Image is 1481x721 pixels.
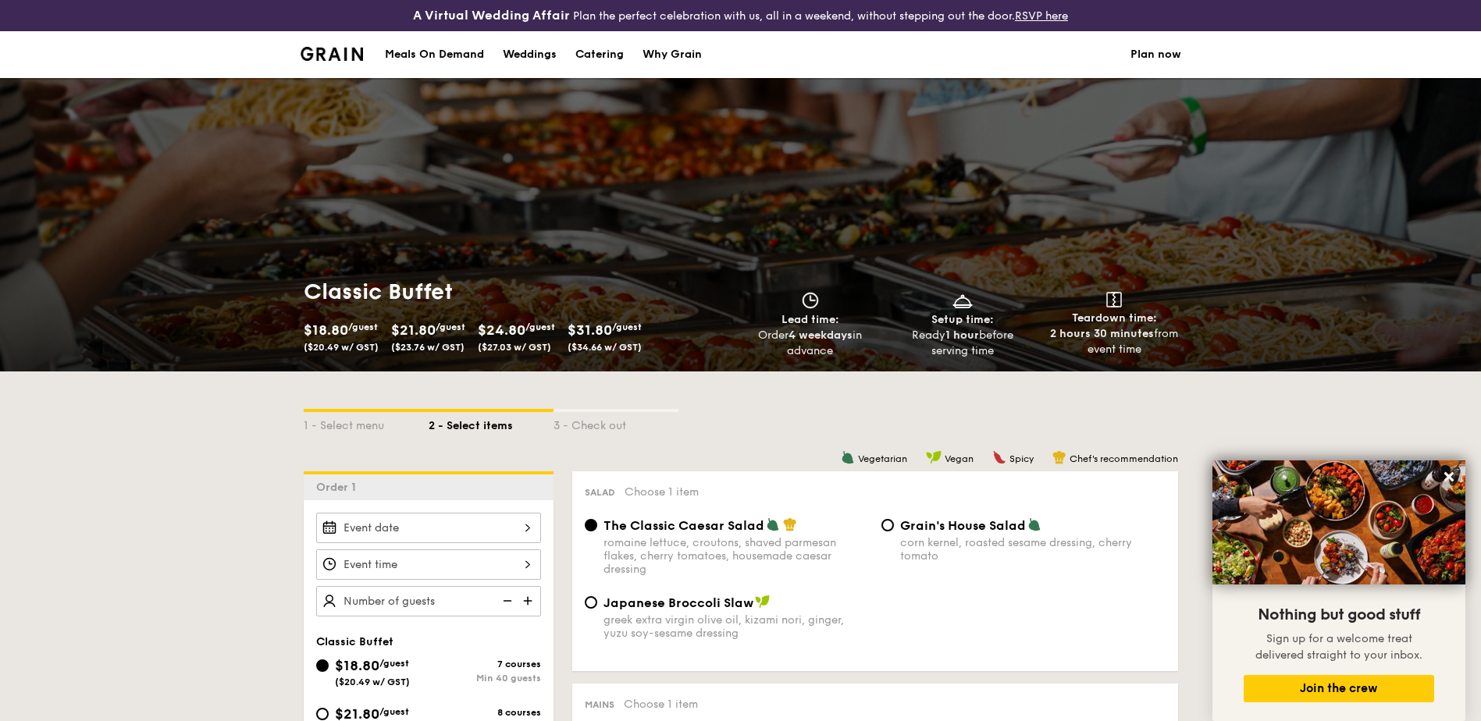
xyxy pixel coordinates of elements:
[316,708,329,720] input: $21.80/guest($23.76 w/ GST)8 coursesMin 30 guests
[900,536,1166,563] div: corn kernel, roasted sesame dressing, cherry tomato
[493,31,566,78] a: Weddings
[1052,450,1066,464] img: icon-chef-hat.a58ddaea.svg
[525,321,555,332] span: /guest
[316,481,362,494] span: Order 1
[603,518,764,533] span: The Classic Caesar Salad
[304,342,379,353] span: ($20.49 w/ GST)
[566,31,633,78] a: Catering
[1045,326,1184,357] div: from event time
[892,328,1032,359] div: Ready before serving time
[1244,675,1434,702] button: Join the crew
[335,657,379,674] span: $18.80
[585,487,615,498] span: Salad
[585,596,597,609] input: Japanese Broccoli Slawgreek extra virgin olive oil, kizami nori, ginger, yuzu soy-sesame dressing
[624,698,698,711] span: Choose 1 item
[603,536,869,576] div: romaine lettuce, croutons, shaved parmesan flakes, cherry tomatoes, housemade caesar dressing
[316,513,541,543] input: Event date
[478,342,551,353] span: ($27.03 w/ GST)
[643,31,702,78] div: Why Grain
[391,321,436,339] span: $21.80
[1106,292,1122,307] img: icon-teardown.65201eee.svg
[585,519,597,531] input: The Classic Caesar Saladromaine lettuce, croutons, shaved parmesan flakes, cherry tomatoes, house...
[945,453,974,464] span: Vegan
[301,47,364,61] img: Grain
[766,517,780,531] img: icon-vegetarian.fe4039eb.svg
[755,595,771,609] img: icon-vegan.f8ff3823.svg
[376,31,493,78] a: Meals On Demand
[926,450,942,464] img: icon-vegan.f8ff3823.svg
[858,453,907,464] span: Vegetarian
[603,613,869,640] div: greek extra virgin olive oil, kizami nori, ginger, yuzu soy-sesame dressing
[1212,460,1465,584] img: DSC07876-Edit02-Large.jpeg
[429,412,554,434] div: 2 - Select items
[316,635,393,648] span: Classic Buffet
[348,321,378,332] span: /guest
[413,6,570,25] h4: A Virtual Wedding Affair
[992,450,1006,464] img: icon-spicy.37a8142b.svg
[789,329,853,342] strong: 4 weekdays
[335,677,410,687] span: ($20.49 w/ GST)
[625,485,699,499] span: Choose 1 item
[494,586,518,616] img: icon-reduce.1d2dbef1.svg
[1258,606,1420,624] span: Nothing but good stuff
[741,328,881,359] div: Order in advance
[503,31,557,78] div: Weddings
[291,6,1191,25] div: Plan the perfect celebration with us, all in a weekend, without stepping out the door.
[301,47,364,61] a: Logotype
[1255,632,1422,662] span: Sign up for a welcome treat delivered straight to your inbox.
[881,519,894,531] input: Grain's House Saladcorn kernel, roasted sesame dressing, cherry tomato
[783,517,797,531] img: icon-chef-hat.a58ddaea.svg
[575,31,624,78] div: Catering
[931,313,994,326] span: Setup time:
[429,707,541,718] div: 8 courses
[1130,31,1181,78] a: Plan now
[1436,464,1461,489] button: Close
[945,329,979,342] strong: 1 hour
[436,321,465,332] span: /guest
[799,292,822,309] img: icon-clock.2db775ea.svg
[379,658,409,669] span: /guest
[633,31,711,78] a: Why Grain
[316,586,541,616] input: Number of guests
[316,549,541,580] input: Event time
[518,586,541,616] img: icon-add.58712e84.svg
[1015,9,1068,23] a: RSVP here
[585,699,614,710] span: Mains
[612,321,642,332] span: /guest
[379,706,409,717] span: /guest
[478,321,525,339] span: $24.80
[781,313,839,326] span: Lead time:
[316,659,329,672] input: $18.80/guest($20.49 w/ GST)7 coursesMin 40 guests
[568,342,642,353] span: ($34.66 w/ GST)
[429,673,541,684] div: Min 40 guests
[900,518,1026,533] span: Grain's House Salad
[304,412,429,434] div: 1 - Select menu
[554,412,678,434] div: 3 - Check out
[1070,453,1178,464] span: Chef's recommendation
[1009,453,1034,464] span: Spicy
[568,321,612,339] span: $31.80
[1050,327,1154,340] strong: 2 hours 30 minutes
[1027,517,1041,531] img: icon-vegetarian.fe4039eb.svg
[951,292,974,309] img: icon-dish.430c3a2e.svg
[841,450,855,464] img: icon-vegetarian.fe4039eb.svg
[304,278,735,306] h1: Classic Buffet
[603,595,753,610] span: Japanese Broccoli Slaw
[1072,311,1157,325] span: Teardown time:
[304,321,348,339] span: $18.80
[385,31,484,78] div: Meals On Demand
[391,342,465,353] span: ($23.76 w/ GST)
[429,659,541,669] div: 7 courses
